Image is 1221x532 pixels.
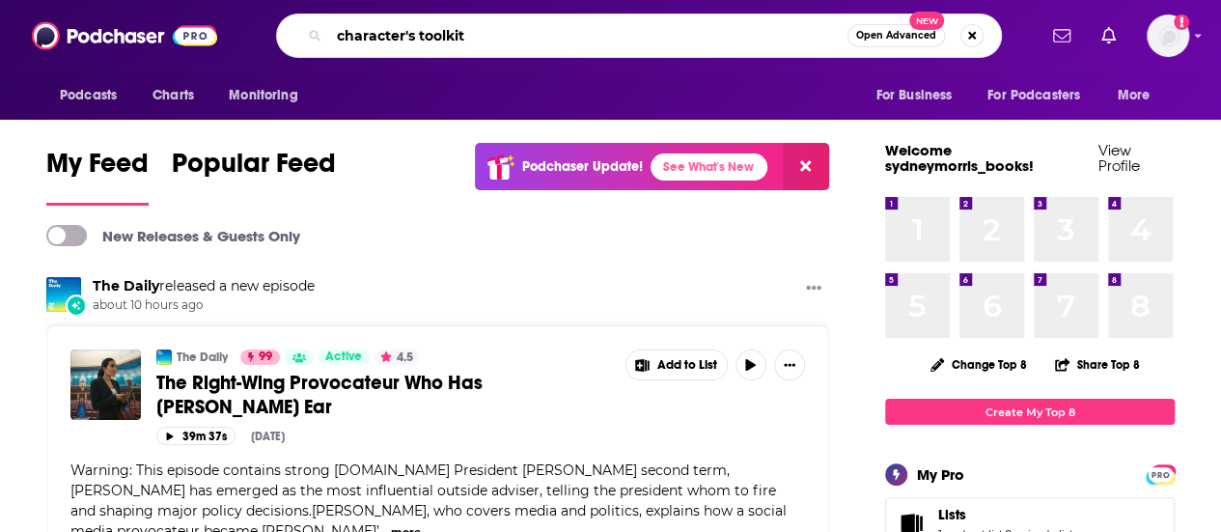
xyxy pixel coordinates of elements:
[172,147,336,206] a: Popular Feed
[885,141,1034,175] a: Welcome sydneymorris_books!
[987,82,1080,109] span: For Podcasters
[70,350,141,420] img: The Right-Wing Provocateur Who Has Trump’s Ear
[885,399,1175,425] a: Create My Top 8
[156,371,612,419] a: The Right-Wing Provocateur Who Has [PERSON_NAME] Ear
[276,14,1002,58] div: Search podcasts, credits, & more...
[229,82,297,109] span: Monitoring
[93,297,315,314] span: about 10 hours ago
[1104,77,1175,114] button: open menu
[318,350,370,365] a: Active
[798,277,829,301] button: Show More Button
[938,506,966,523] span: Lists
[325,348,362,367] span: Active
[240,350,280,365] a: 99
[329,20,847,51] input: Search podcasts, credits, & more...
[875,82,952,109] span: For Business
[156,350,172,365] img: The Daily
[93,277,159,294] a: The Daily
[251,430,285,443] div: [DATE]
[1149,466,1172,481] a: PRO
[1094,19,1124,52] a: Show notifications dropdown
[46,147,149,191] span: My Feed
[1149,467,1172,482] span: PRO
[156,427,236,445] button: 39m 37s
[856,31,936,41] span: Open Advanced
[60,82,117,109] span: Podcasts
[909,12,944,30] span: New
[1174,14,1189,30] svg: Add a profile image
[917,465,964,484] div: My Pro
[1054,346,1141,383] button: Share Top 8
[847,24,945,47] button: Open AdvancedNew
[259,348,272,367] span: 99
[651,154,767,181] a: See What's New
[46,225,300,246] a: New Releases & Guests Only
[66,294,87,316] div: New Episode
[522,158,643,175] p: Podchaser Update!
[375,350,419,365] button: 4.5
[156,371,483,419] span: The Right-Wing Provocateur Who Has [PERSON_NAME] Ear
[46,147,149,206] a: My Feed
[1147,14,1189,57] button: Show profile menu
[938,506,1078,523] a: Lists
[46,77,142,114] button: open menu
[1147,14,1189,57] span: Logged in as sydneymorris_books
[177,350,228,365] a: The Daily
[975,77,1108,114] button: open menu
[215,77,322,114] button: open menu
[46,277,81,312] img: The Daily
[774,350,805,380] button: Show More Button
[1147,14,1189,57] img: User Profile
[1098,141,1140,175] a: View Profile
[93,277,315,295] h3: released a new episode
[657,358,717,373] span: Add to List
[140,77,206,114] a: Charts
[153,82,194,109] span: Charts
[172,147,336,191] span: Popular Feed
[626,350,727,379] button: Show More Button
[32,17,217,54] img: Podchaser - Follow, Share and Rate Podcasts
[862,77,976,114] button: open menu
[919,352,1039,377] button: Change Top 8
[1045,19,1078,52] a: Show notifications dropdown
[1118,82,1151,109] span: More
